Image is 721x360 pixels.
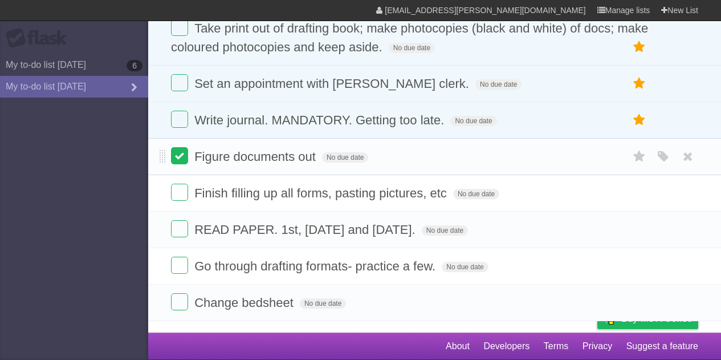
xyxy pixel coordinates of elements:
[629,147,650,166] label: Star task
[626,335,698,357] a: Suggest a feature
[422,225,468,236] span: No due date
[544,335,569,357] a: Terms
[629,74,650,93] label: Star task
[171,147,188,164] label: Done
[194,149,319,164] span: Figure documents out
[453,189,499,199] span: No due date
[171,257,188,274] label: Done
[629,38,650,56] label: Star task
[171,74,188,91] label: Done
[194,259,438,273] span: Go through drafting formats- practice a few.
[171,220,188,237] label: Done
[194,186,450,200] span: Finish filling up all forms, pasting pictures, etc
[171,21,648,54] span: Take print out of drafting book; make photocopies (black and white) of docs; make coloured photoc...
[127,60,142,71] b: 6
[322,152,368,163] span: No due date
[621,309,693,329] span: Buy me a coffee
[582,335,612,357] a: Privacy
[171,19,188,36] label: Done
[475,79,522,90] span: No due date
[389,43,435,53] span: No due date
[6,28,74,48] div: Flask
[629,111,650,130] label: Star task
[483,335,529,357] a: Developers
[171,184,188,201] label: Done
[171,111,188,128] label: Done
[171,293,188,310] label: Done
[194,113,447,127] span: Write journal. MANDATORY. Getting too late.
[442,262,488,272] span: No due date
[194,296,296,310] span: Change bedsheet
[450,116,496,126] span: No due date
[194,223,418,237] span: READ PAPER. 1st, [DATE] and [DATE].
[446,335,470,357] a: About
[194,76,472,91] span: Set an appointment with [PERSON_NAME] clerk.
[300,298,346,309] span: No due date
